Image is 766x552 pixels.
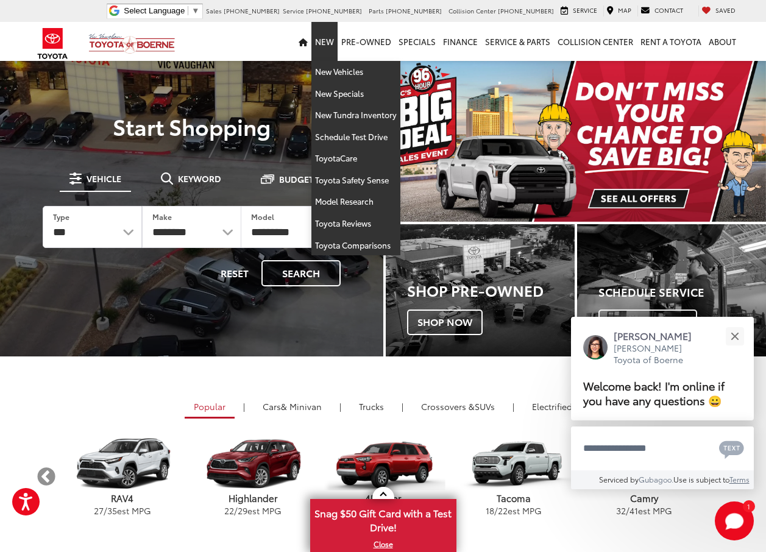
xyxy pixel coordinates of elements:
[554,22,637,61] a: Collision Center
[124,6,185,15] span: Select Language
[336,400,344,412] li: |
[261,260,341,286] button: Search
[579,504,709,517] p: / est MPG
[60,437,184,490] img: Toyota RAV4
[577,224,766,356] div: Toyota
[87,174,121,183] span: Vehicle
[523,396,581,417] a: Electrified
[673,474,729,484] span: Use is subject to
[210,260,259,286] button: Reset
[224,6,280,15] span: [PHONE_NUMBER]
[582,437,706,490] img: Toyota Camry
[53,211,69,222] label: Type
[36,427,731,527] aside: carousel
[254,396,331,417] a: Cars
[88,33,176,54] img: Vic Vaughan Toyota of Boerne
[571,426,754,470] textarea: Type your message
[498,504,508,517] span: 22
[452,437,575,490] img: Toyota Tacoma
[486,504,494,517] span: 18
[295,22,311,61] a: Home
[369,6,384,15] span: Parts
[94,504,104,517] span: 27
[107,504,117,517] span: 35
[36,466,57,487] button: Previous
[715,5,736,15] span: Saved
[715,501,754,540] svg: Start Chat
[57,492,188,504] p: RAV4
[238,504,247,517] span: 29
[614,329,704,342] p: [PERSON_NAME]
[629,504,638,517] span: 41
[449,6,496,15] span: Collision Center
[407,282,575,298] h3: Shop Pre-Owned
[715,434,748,462] button: Chat with SMS
[598,310,697,335] span: Schedule Now
[152,211,172,222] label: Make
[577,224,766,356] a: Schedule Service Schedule Now
[57,504,188,517] p: / est MPG
[509,400,517,412] li: |
[311,213,400,235] a: Toyota Reviews
[311,169,400,191] a: Toyota Safety Sense
[311,500,455,537] span: Snag $50 Gift Card with a Test Drive!
[338,22,395,61] a: Pre-Owned
[191,437,314,490] img: Toyota Highlander
[481,22,554,61] a: Service & Parts: Opens in a new tab
[240,400,248,412] li: |
[571,317,754,489] div: Close[PERSON_NAME][PERSON_NAME] Toyota of BoerneWelcome back! I'm online if you have any question...
[637,22,705,61] a: Rent a Toyota
[715,501,754,540] button: Toggle Chat Window
[407,310,483,335] span: Shop Now
[412,396,504,417] a: SUVs
[311,104,400,126] a: New Tundra Inventory
[729,474,750,484] a: Terms
[224,504,234,517] span: 22
[386,224,575,356] a: Shop Pre-Owned Shop Now
[603,5,634,16] a: Map
[395,22,439,61] a: Specials
[639,474,673,484] a: Gubagoo.
[719,439,744,459] svg: Text
[573,5,597,15] span: Service
[439,22,481,61] a: Finance
[705,22,740,61] a: About
[599,474,639,484] span: Serviced by
[311,235,400,256] a: Toyota Comparisons
[637,5,686,16] a: Contact
[124,6,199,15] a: Select Language​
[421,400,475,412] span: Crossovers &
[616,504,626,517] span: 32
[558,5,600,16] a: Service
[614,342,704,366] p: [PERSON_NAME] Toyota of Boerne
[283,6,304,15] span: Service
[579,492,709,504] p: Camry
[311,61,400,83] a: New Vehicles
[350,396,393,417] a: Trucks
[281,400,322,412] span: & Minivan
[386,224,575,356] div: Toyota
[321,437,445,490] img: Toyota 4Runner
[178,174,221,183] span: Keyword
[30,24,76,63] img: Toyota
[185,396,235,419] a: Popular
[191,6,199,15] span: ▼
[698,5,739,16] a: My Saved Vehicles
[279,175,314,183] span: Budget
[188,492,318,504] p: Highlander
[311,191,400,213] a: Model Research
[598,286,766,299] h4: Schedule Service
[399,400,406,412] li: |
[618,5,631,15] span: Map
[26,114,358,138] p: Start Shopping
[206,6,222,15] span: Sales
[449,504,579,517] p: / est MPG
[251,211,274,222] label: Model
[188,504,318,517] p: / est MPG
[311,83,400,105] a: New Specials
[654,5,683,15] span: Contact
[386,6,442,15] span: [PHONE_NUMBER]
[722,323,748,349] button: Close
[311,22,338,61] a: New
